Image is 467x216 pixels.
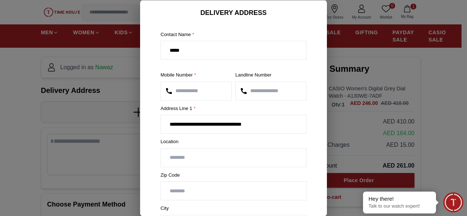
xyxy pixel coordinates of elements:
[155,7,312,17] h6: DELIVERY ADDRESS
[368,195,431,203] div: Hey there!
[161,31,306,38] label: Contact Name
[161,105,306,112] label: Address Line 1
[368,203,431,209] p: Talk to our watch expert!
[443,192,463,212] div: Chat Widget
[161,138,306,145] label: Location
[235,71,306,79] label: Landline Number
[161,171,306,178] label: Zip Code
[161,71,232,79] label: Mobile Number
[161,205,306,212] label: City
